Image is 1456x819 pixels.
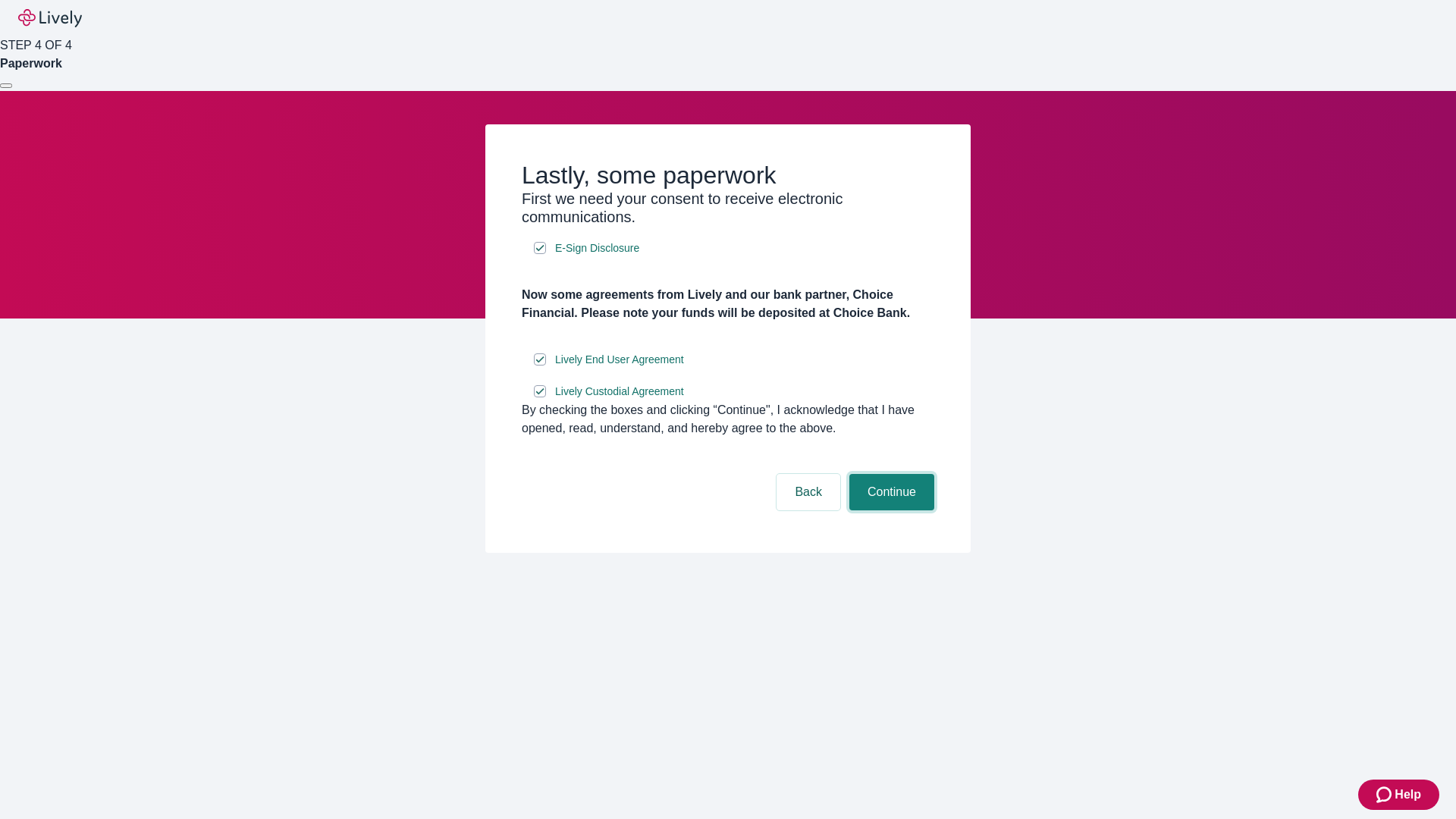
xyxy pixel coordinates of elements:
span: Lively End User Agreement [555,352,684,368]
img: Lively [18,9,82,27]
span: Lively Custodial Agreement [555,384,684,400]
button: Continue [849,474,934,510]
span: Help [1395,786,1421,804]
a: e-sign disclosure document [552,350,687,369]
a: e-sign disclosure document [552,382,687,401]
h4: Now some agreements from Lively and our bank partner, Choice Financial. Please note your funds wi... [522,286,934,322]
h3: First we need your consent to receive electronic communications. [522,190,934,226]
button: Zendesk support iconHelp [1358,780,1439,810]
h2: Lastly, some paperwork [522,161,934,190]
div: By checking the boxes and clicking “Continue", I acknowledge that I have opened, read, understand... [522,401,934,438]
button: Back [777,474,840,510]
a: e-sign disclosure document [552,239,642,258]
span: E-Sign Disclosure [555,240,639,256]
svg: Zendesk support icon [1376,786,1395,804]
